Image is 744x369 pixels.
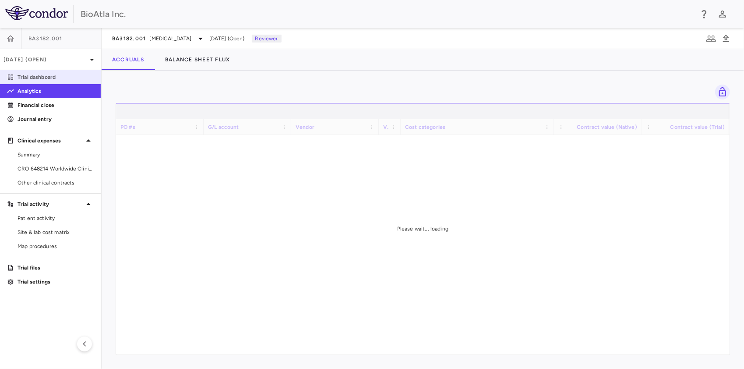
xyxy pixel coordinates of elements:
[102,49,155,70] button: Accruals
[18,200,83,208] p: Trial activity
[18,242,94,250] span: Map procedures
[18,165,94,173] span: CRO 648214 Worldwide Clinical Trials Holdings, Inc.
[150,35,192,43] span: [MEDICAL_DATA]
[5,6,68,20] img: logo-full-BYUhSk78.svg
[18,73,94,81] p: Trial dashboard
[18,87,94,95] p: Analytics
[18,214,94,222] span: Patient activity
[28,35,63,42] span: BA3182.001
[18,179,94,187] span: Other clinical contracts
[18,115,94,123] p: Journal entry
[81,7,693,21] div: BioAtla Inc.
[18,228,94,236] span: Site & lab cost matrix
[18,137,83,145] p: Clinical expenses
[18,151,94,159] span: Summary
[155,49,241,70] button: Balance Sheet Flux
[18,101,94,109] p: Financial close
[4,56,87,64] p: [DATE] (Open)
[252,35,282,43] p: Reviewer
[209,35,245,43] span: [DATE] (Open)
[112,35,146,42] span: BA3182.001
[18,278,94,286] p: Trial settings
[18,264,94,272] p: Trial files
[397,226,448,232] span: Please wait... loading
[712,85,730,99] span: You do not have permission to lock or unlock grids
